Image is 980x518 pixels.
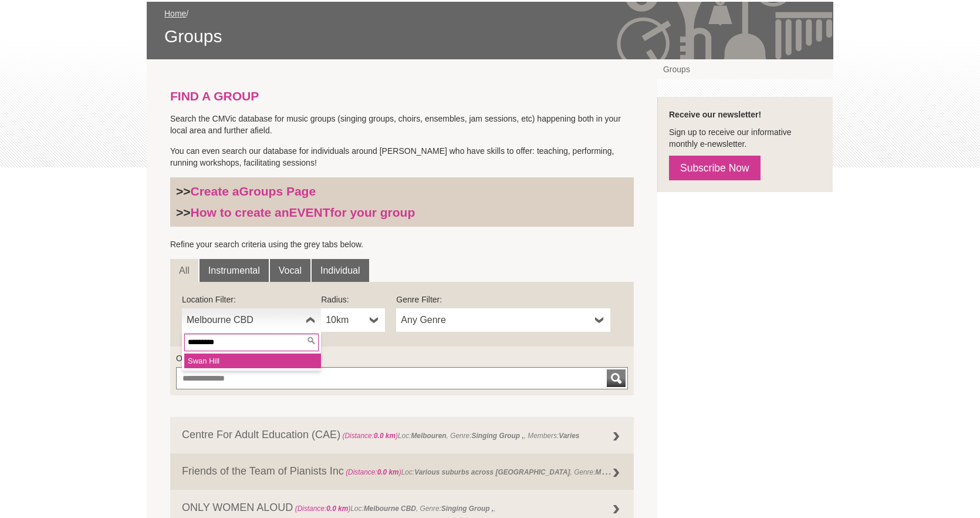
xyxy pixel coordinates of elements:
[414,468,570,476] strong: Various suburbs across [GEOGRAPHIC_DATA]
[289,206,330,219] strong: EVENT
[188,356,219,365] em: Swan Hill
[657,59,833,79] a: Groups
[191,206,415,219] a: How to create anEVENTfor your group
[170,89,259,103] strong: FIND A GROUP
[669,126,821,150] p: Sign up to receive our informative monthly e-newsletter.
[164,8,816,48] div: /
[176,352,628,364] label: Or find a Group by Keywords
[176,184,628,199] h3: >>
[441,504,494,513] strong: Singing Group ,
[293,504,495,513] span: Loc: , Genre: ,
[182,294,321,305] label: Location Filter:
[342,432,398,440] span: (Distance: )
[377,468,399,476] strong: 0.0 km
[401,313,590,327] span: Any Genre
[326,504,348,513] strong: 0.0 km
[187,313,301,327] span: Melbourne CBD
[411,432,446,440] strong: Melbouren
[270,259,310,282] a: Vocal
[374,432,396,440] strong: 0.0 km
[170,238,634,250] p: Refine your search criteria using the grey tabs below.
[164,9,186,18] a: Home
[176,205,628,220] h3: >>
[170,453,634,490] a: Friends of the Team of Pianists Inc (Distance:0.0 km)Loc:Various suburbs across [GEOGRAPHIC_DATA]...
[191,184,316,198] a: Create aGroups Page
[396,308,610,332] a: Any Genre
[182,308,321,332] a: Melbourne CBD
[559,432,579,440] strong: Varies
[396,294,610,305] label: Genre Filter:
[170,145,634,169] p: You can even search our database for individuals around [PERSON_NAME] who have skills to offer: t...
[321,294,385,305] label: Radius:
[170,113,634,136] p: Search the CMVic database for music groups (singing groups, choirs, ensembles, jam sessions, etc)...
[346,468,401,476] span: (Distance: )
[321,308,385,332] a: 10km
[344,465,680,477] span: Loc: , Genre: ,
[239,184,316,198] strong: Groups Page
[669,110,761,119] strong: Receive our newsletter!
[596,465,678,477] strong: Music Session (regular) ,
[200,259,269,282] a: Instrumental
[472,432,524,440] strong: Singing Group ,
[340,432,579,440] span: Loc: , Genre: , Members:
[326,313,365,327] span: 10km
[295,504,351,513] span: (Distance: )
[164,25,816,48] span: Groups
[669,156,761,180] a: Subscribe Now
[312,259,369,282] a: Individual
[170,259,198,282] a: All
[170,417,634,453] a: Centre For Adult Education (CAE) (Distance:0.0 km)Loc:Melbouren, Genre:Singing Group ,, Members:V...
[364,504,416,513] strong: Melbourne CBD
